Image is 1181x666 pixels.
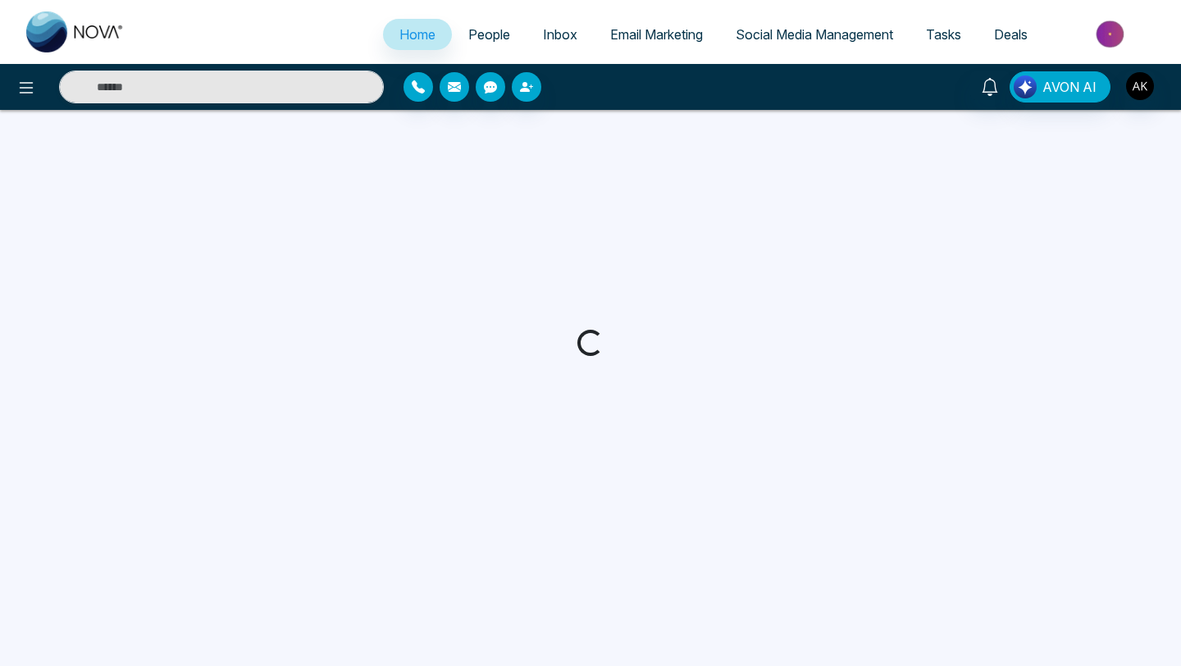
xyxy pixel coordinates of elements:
[736,26,893,43] span: Social Media Management
[1042,77,1097,97] span: AVON AI
[543,26,577,43] span: Inbox
[1052,16,1171,52] img: Market-place.gif
[1010,71,1110,103] button: AVON AI
[610,26,703,43] span: Email Marketing
[527,19,594,50] a: Inbox
[383,19,452,50] a: Home
[468,26,510,43] span: People
[399,26,435,43] span: Home
[26,11,125,52] img: Nova CRM Logo
[1126,72,1154,100] img: User Avatar
[926,26,961,43] span: Tasks
[594,19,719,50] a: Email Marketing
[452,19,527,50] a: People
[994,26,1028,43] span: Deals
[719,19,910,50] a: Social Media Management
[910,19,978,50] a: Tasks
[1014,75,1037,98] img: Lead Flow
[978,19,1044,50] a: Deals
